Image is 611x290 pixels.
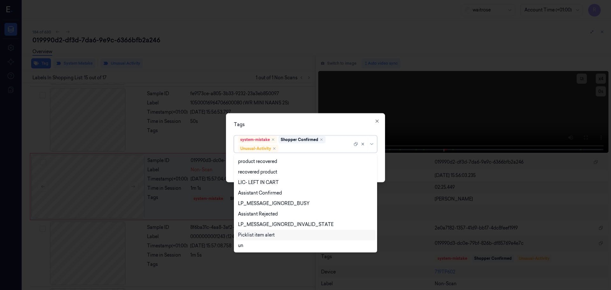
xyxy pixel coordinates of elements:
[238,169,277,175] div: recovered product
[238,158,277,165] div: product recovered
[238,232,275,238] div: Picklist item alert
[238,190,282,196] div: Assistant Confirmed
[238,211,278,217] div: Assistant Rejected
[238,200,310,207] div: LP_MESSAGE_IGNORED_BUSY
[272,146,276,150] div: Remove ,Unusual-Activity
[238,221,334,228] div: LP_MESSAGE_IGNORED_INVALID_STATE
[281,137,318,142] div: Shopper Confirmed
[240,145,271,151] div: Unusual-Activity
[234,121,377,128] div: Tags
[238,242,243,249] div: un
[240,137,270,142] div: system-mistake
[271,138,275,141] div: Remove ,system-mistake
[238,179,279,186] div: LIC- LEFT IN CART
[320,138,323,141] div: Remove ,Shopper Confirmed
